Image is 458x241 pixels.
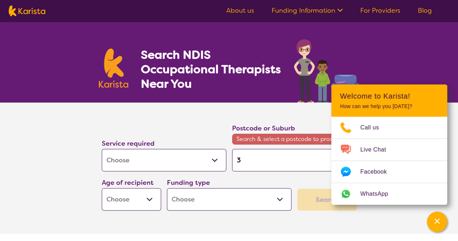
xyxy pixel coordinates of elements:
label: Age of recipient [102,178,154,187]
input: Type [232,149,357,171]
span: Live Chat [360,144,395,155]
a: Blog [418,6,432,15]
h1: Search NDIS Occupational Therapists Near You [140,47,281,91]
h2: Welcome to Karista! [340,92,438,100]
a: Funding Information [272,6,343,15]
a: For Providers [360,6,400,15]
a: Web link opens in a new tab. [331,183,447,205]
button: Channel Menu [427,212,447,232]
div: Channel Menu [331,84,447,205]
span: Call us [360,122,388,133]
label: Funding type [167,178,210,187]
a: About us [226,6,254,15]
span: Facebook [360,166,395,177]
span: Search & select a postcode to proceed [232,134,357,145]
img: Karista logo [99,49,129,88]
img: Karista logo [9,5,45,16]
label: Service required [102,139,155,148]
span: WhatsApp [360,188,397,199]
img: occupational-therapy [294,39,360,103]
label: Postcode or Suburb [232,124,295,133]
p: How can we help you [DATE]? [340,103,438,109]
ul: Choose channel [331,117,447,205]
